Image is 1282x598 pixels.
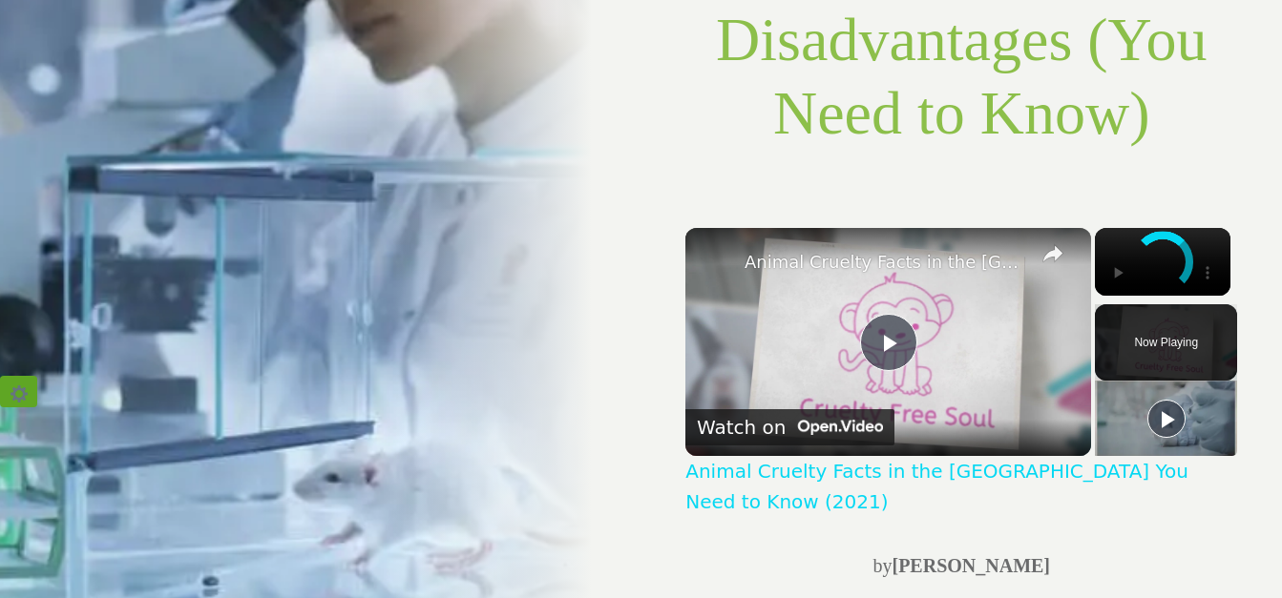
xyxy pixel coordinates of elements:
[892,555,1050,576] a: [PERSON_NAME]
[1134,337,1198,348] span: Now Playing
[685,228,1091,456] img: video of: Animal Cruelty Facts in the UK You Need to Know (2021)
[686,546,1236,585] p: by
[685,409,894,445] a: Watch on Open.Video
[685,228,1091,456] div: Video Player
[1147,400,1186,438] button: Play
[11,385,28,402] img: ⚙
[790,420,884,435] img: Video channel logo
[860,313,917,370] button: Play Video
[697,410,787,444] div: Watch on
[685,460,1188,513] a: Animal Cruelty Facts in the [GEOGRAPHIC_DATA] You Need to Know (2021)
[697,239,735,278] a: channel logo
[1036,237,1070,271] button: share
[745,245,1026,279] a: Animal Cruelty Facts in the [GEOGRAPHIC_DATA] You Need to Know (2021)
